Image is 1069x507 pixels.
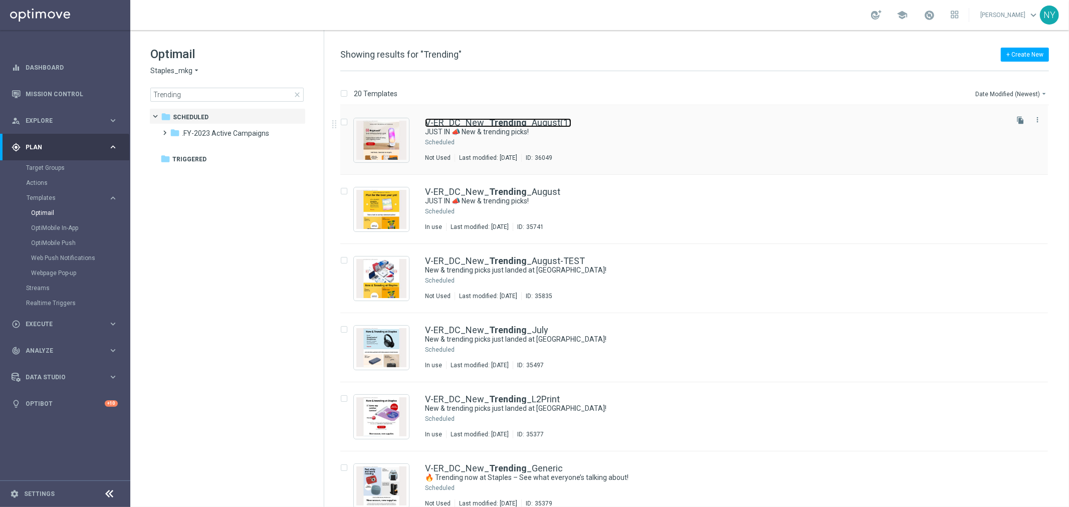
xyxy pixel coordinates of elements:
i: keyboard_arrow_right [108,193,118,203]
div: Scheduled [425,138,455,146]
i: keyboard_arrow_right [108,346,118,355]
a: Streams [26,284,104,292]
div: person_search Explore keyboard_arrow_right [11,117,118,125]
b: Trending [489,325,527,335]
span: Analyze [26,348,108,354]
div: New & trending picks just landed at Staples! [425,266,1006,275]
a: V-ER_DC_New_Trending_L2Print [425,395,560,404]
i: keyboard_arrow_right [108,319,118,329]
button: Date Modified (Newest)arrow_drop_down [974,88,1049,100]
div: Templates [26,190,129,281]
span: keyboard_arrow_down [1028,10,1039,21]
a: New & trending picks just landed at [GEOGRAPHIC_DATA]! [425,266,983,275]
button: more_vert [1032,114,1042,126]
span: Triggered [172,155,206,164]
span: Execute [26,321,108,327]
a: V-ER_DC_New_Trending_Generic [425,464,563,473]
div: OptiMobile Push [31,235,129,250]
i: more_vert [1033,116,1041,124]
div: Last modified: [DATE] [447,430,513,438]
button: track_changes Analyze keyboard_arrow_right [11,347,118,355]
span: Staples_mkg [150,66,192,76]
div: Analyze [12,346,108,355]
button: lightbulb Optibot +10 [11,400,118,408]
a: Realtime Triggers [26,299,104,307]
i: arrow_drop_down [192,66,200,76]
div: Press SPACE to select this row. [330,106,1067,175]
span: close [293,91,301,99]
div: 35497 [526,361,544,369]
img: 35497.jpeg [356,328,406,367]
i: keyboard_arrow_right [108,372,118,382]
div: Optimail [31,205,129,220]
i: settings [10,489,19,498]
div: NY [1040,6,1059,25]
i: track_changes [12,346,21,355]
div: 36049 [535,154,552,162]
button: + Create New [1001,48,1049,62]
div: New & trending picks just landed at Staples! [425,335,1006,344]
b: Trending [489,117,527,128]
button: Templates keyboard_arrow_right [26,194,118,202]
div: 35835 [535,292,552,300]
a: Target Groups [26,164,104,172]
div: Mission Control [12,81,118,107]
div: 🔥 Trending now at Staples – See what everyone’s talking about! [425,473,1006,482]
div: equalizer Dashboard [11,64,118,72]
button: Mission Control [11,90,118,98]
p: 20 Templates [354,89,397,98]
div: OptiMobile In-App [31,220,129,235]
img: 35377.jpeg [356,397,406,436]
img: 35835.jpeg [356,259,406,298]
div: Web Push Notifications [31,250,129,266]
div: Scheduled [425,207,455,215]
div: Target Groups [26,160,129,175]
div: Dashboard [12,54,118,81]
div: 35377 [526,430,544,438]
div: Last modified: [DATE] [455,292,521,300]
div: New & trending picks just landed at Staples! [425,404,1006,413]
i: play_circle_outline [12,320,21,329]
div: Scheduled [425,415,455,423]
button: Staples_mkg arrow_drop_down [150,66,200,76]
i: person_search [12,116,21,125]
div: Scheduled [456,138,1006,146]
div: ID: [513,223,544,231]
div: JUST IN 📣 New & trending picks! [425,127,1006,137]
input: Search Template [150,88,304,102]
div: Actions [26,175,129,190]
i: equalizer [12,63,21,72]
div: Last modified: [DATE] [447,361,513,369]
span: Showing results for "Trending" [340,49,462,60]
a: Actions [26,179,104,187]
div: Press SPACE to select this row. [330,382,1067,451]
b: Trending [489,463,527,473]
span: Scheduled [173,113,208,122]
a: Web Push Notifications [31,254,104,262]
b: Trending [489,256,527,266]
span: Plan [26,144,108,150]
span: Explore [26,118,108,124]
div: +10 [105,400,118,407]
div: Scheduled [456,207,1006,215]
div: ID: [521,154,552,162]
a: V-ER_DC_New_Trending_August-TEST [425,257,585,266]
button: gps_fixed Plan keyboard_arrow_right [11,143,118,151]
div: play_circle_outline Execute keyboard_arrow_right [11,320,118,328]
div: Press SPACE to select this row. [330,175,1067,244]
div: Scheduled [425,484,455,492]
div: Press SPACE to select this row. [330,244,1067,313]
div: Optibot [12,390,118,417]
div: ID: [513,430,544,438]
span: Templates [27,195,98,201]
a: [PERSON_NAME]keyboard_arrow_down [979,8,1040,23]
div: In use [425,223,442,231]
b: Trending [489,394,527,404]
h1: Optimail [150,46,304,62]
div: Realtime Triggers [26,296,129,311]
div: Not Used [425,154,451,162]
a: V-ER_DC_New_Trending_August [425,187,560,196]
div: Scheduled [456,346,1006,354]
